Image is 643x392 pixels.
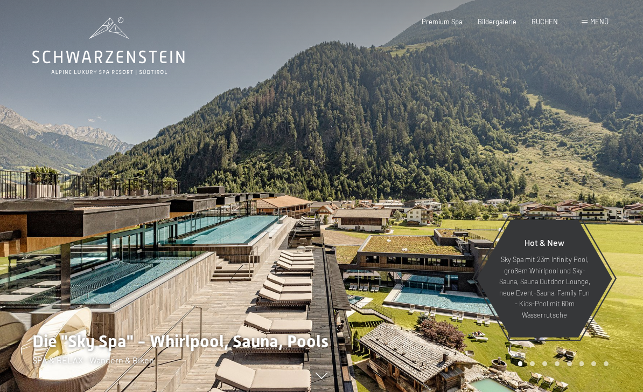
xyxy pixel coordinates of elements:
p: Sky Spa mit 23m Infinity Pool, großem Whirlpool und Sky-Sauna, Sauna Outdoor Lounge, neue Event-S... [498,254,591,320]
span: Hot & New [525,237,564,247]
div: Carousel Page 8 [604,361,609,366]
div: Carousel Page 1 (Current Slide) [518,361,523,366]
div: Carousel Page 5 [567,361,572,366]
a: Premium Spa [422,17,463,26]
div: Carousel Pagination [514,361,609,366]
div: Carousel Page 4 [555,361,560,366]
a: Hot & New Sky Spa mit 23m Infinity Pool, großem Whirlpool und Sky-Sauna, Sauna Outdoor Lounge, ne... [476,219,613,338]
a: BUCHEN [532,17,558,26]
a: Bildergalerie [478,17,516,26]
div: Carousel Page 6 [579,361,584,366]
div: Carousel Page 3 [542,361,547,366]
span: Menü [590,17,609,26]
div: Carousel Page 7 [591,361,596,366]
div: Carousel Page 2 [530,361,535,366]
